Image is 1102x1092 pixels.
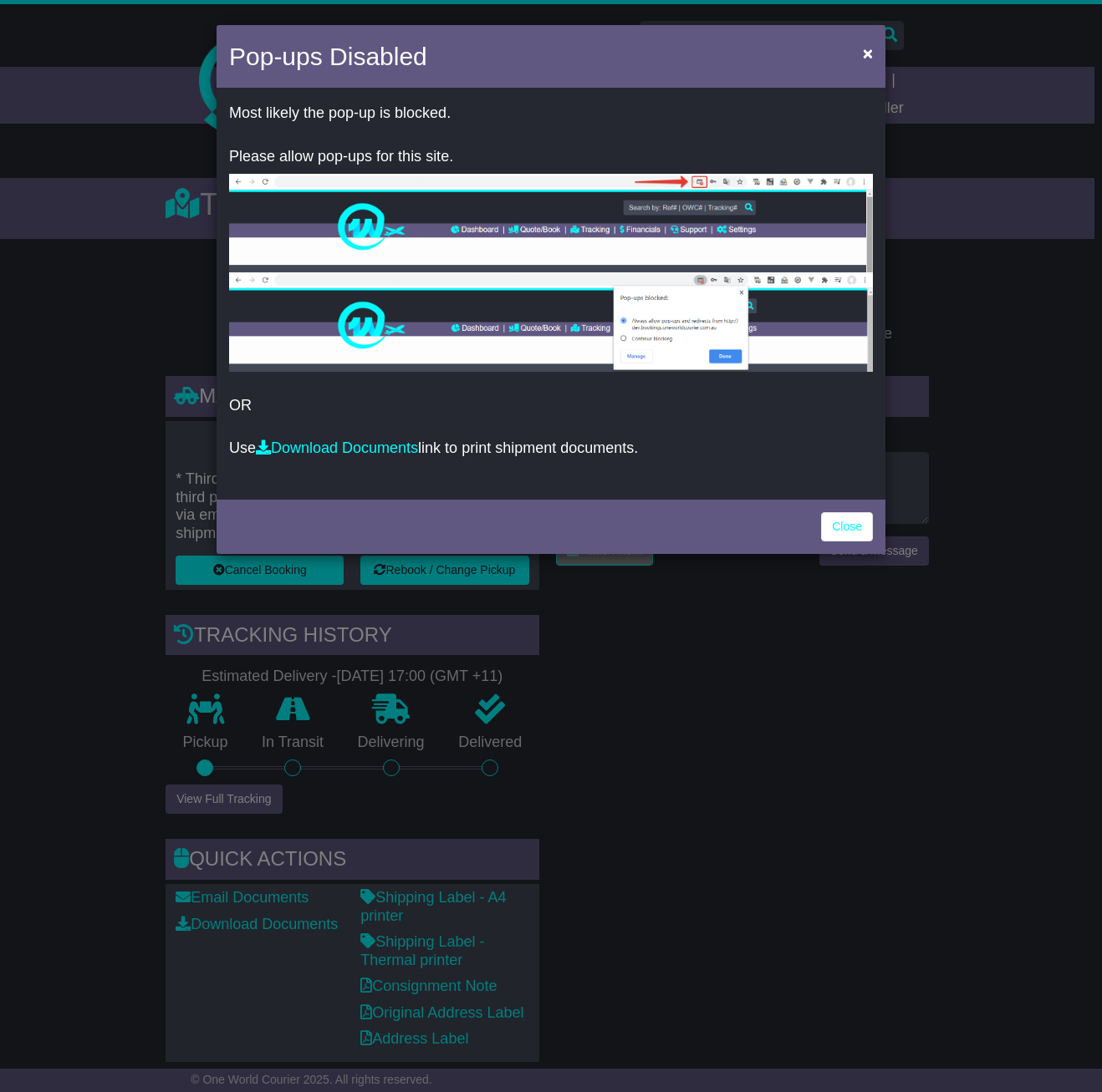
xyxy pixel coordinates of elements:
[217,92,885,495] div: OR
[256,439,418,456] a: Download Documents
[229,148,873,166] p: Please allow pop-ups for this site.
[229,104,873,123] p: Most likely the pop-up is blocked.
[821,512,873,541] a: Close
[229,439,873,458] p: Use link to print shipment documents.
[855,36,881,70] button: Close
[229,38,427,75] h4: Pop-ups Disabled
[863,43,873,63] span: ×
[229,272,873,372] img: allow-popup-2.png
[229,174,873,272] img: allow-popup-1.png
